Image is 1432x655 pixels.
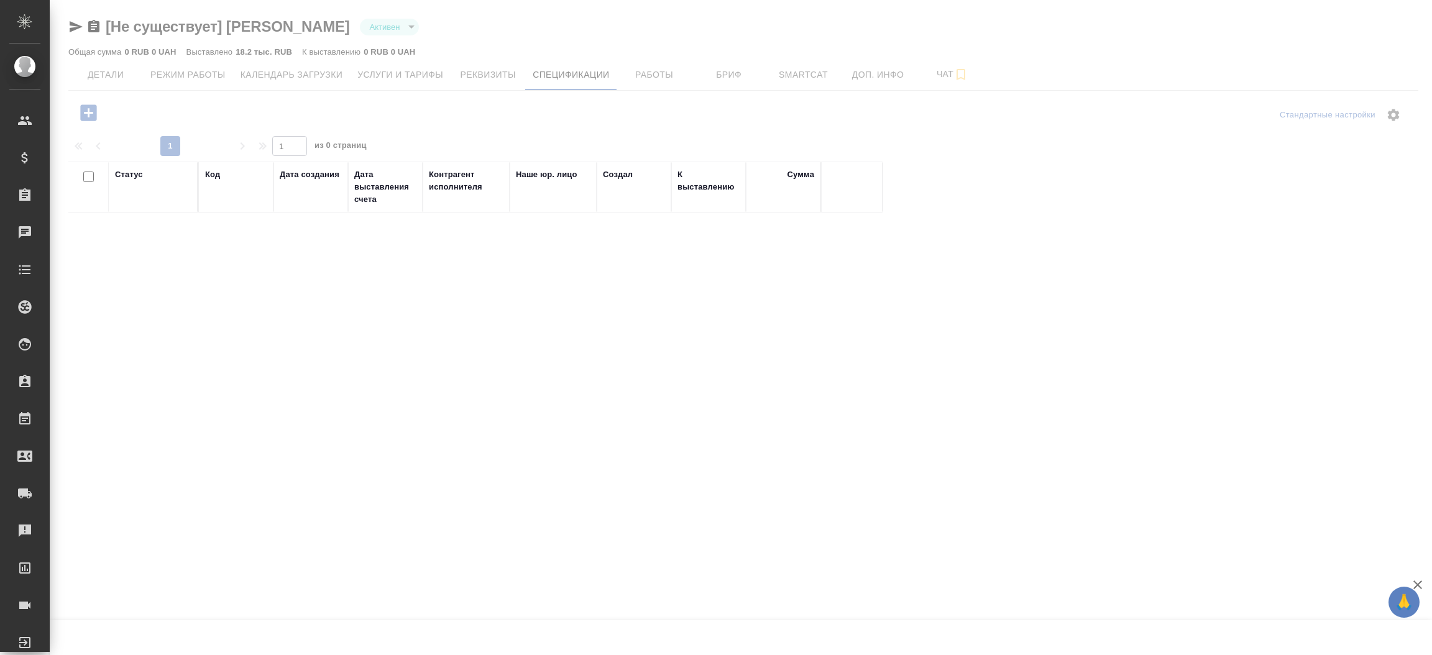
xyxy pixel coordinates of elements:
[787,168,814,181] div: Сумма
[1393,589,1415,615] span: 🙏
[1388,587,1420,618] button: 🙏
[603,168,633,181] div: Создал
[205,168,220,181] div: Код
[115,168,143,181] div: Статус
[280,168,339,181] div: Дата создания
[354,168,416,206] div: Дата выставления счета
[429,168,503,193] div: Контрагент исполнителя
[516,168,577,181] div: Наше юр. лицо
[677,168,740,193] div: К выставлению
